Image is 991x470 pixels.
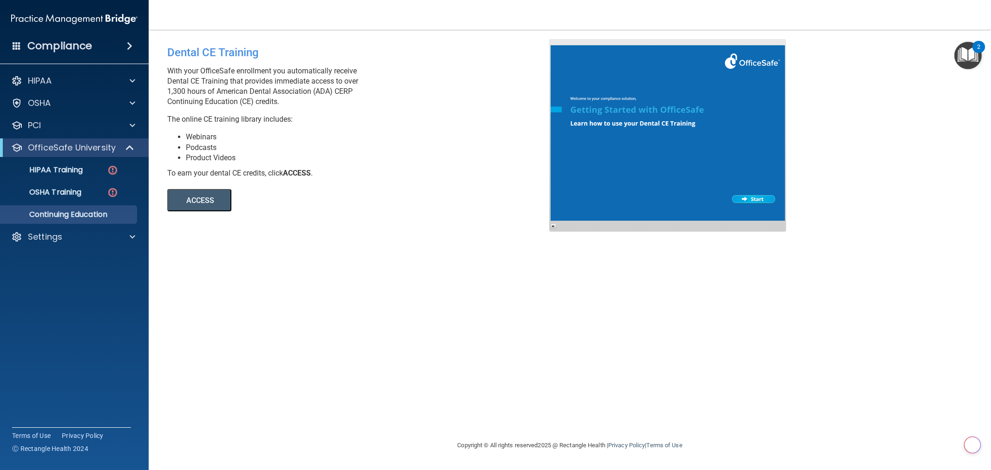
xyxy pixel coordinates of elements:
img: danger-circle.6113f641.png [107,164,118,176]
p: With your OfficeSafe enrollment you automatically receive Dental CE Training that provides immedi... [167,66,556,107]
a: Privacy Policy [608,442,645,449]
a: HIPAA [11,75,135,86]
a: ACCESS [167,197,421,204]
img: PMB logo [11,10,138,28]
img: danger-circle.6113f641.png [107,187,118,198]
a: Settings [11,231,135,242]
p: OfficeSafe University [28,142,116,153]
p: PCI [28,120,41,131]
div: 2 [977,47,980,59]
button: ACCESS [167,189,231,211]
a: PCI [11,120,135,131]
li: Webinars [186,132,556,142]
p: The online CE training library includes: [167,114,556,124]
p: HIPAA [28,75,52,86]
li: Product Videos [186,153,556,163]
div: Dental CE Training [167,39,556,66]
div: To earn your dental CE credits, click . [167,168,556,178]
a: OfficeSafe University [11,142,135,153]
p: OSHA [28,98,51,109]
div: Copyright © All rights reserved 2025 @ Rectangle Health | | [400,431,740,460]
a: Terms of Use [12,431,51,440]
p: Settings [28,231,62,242]
p: HIPAA Training [6,165,83,175]
h4: Compliance [27,39,92,52]
a: OSHA [11,98,135,109]
a: Privacy Policy [62,431,104,440]
li: Podcasts [186,143,556,153]
span: Ⓒ Rectangle Health 2024 [12,444,88,453]
a: Terms of Use [646,442,682,449]
p: OSHA Training [6,188,81,197]
p: Continuing Education [6,210,133,219]
b: ACCESS [283,169,311,177]
button: Open Resource Center, 2 new notifications [954,42,982,69]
